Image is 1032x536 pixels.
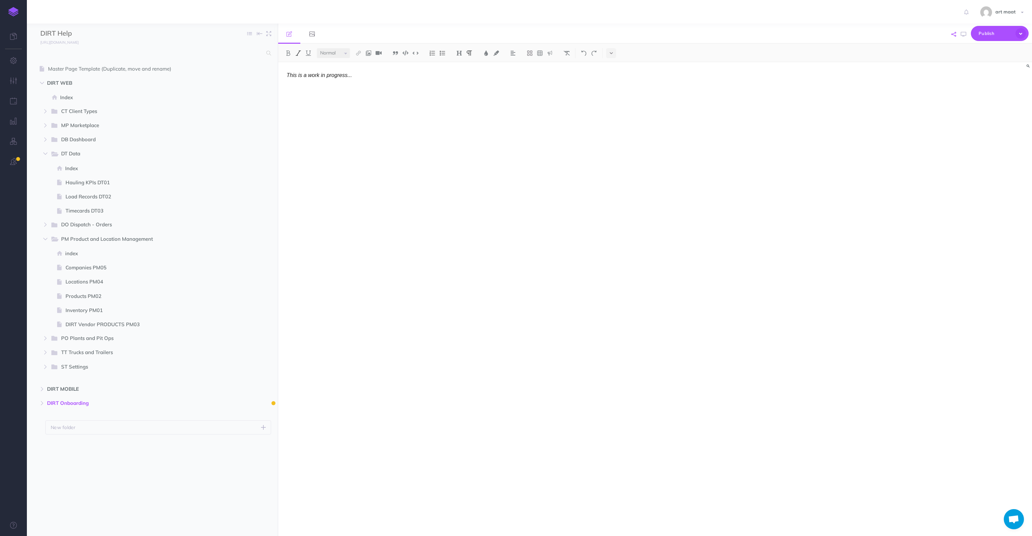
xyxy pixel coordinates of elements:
img: Inline code button [413,50,419,55]
span: Index [65,164,238,173]
span: DT Data [61,150,227,158]
img: Text color button [483,50,489,56]
div: Open chat [1004,509,1024,529]
a: [URL][DOMAIN_NAME] [27,39,85,45]
span: Master Page Template (Duplicate, move and rename) [48,65,238,73]
span: CT Client Types [61,107,227,116]
img: Undo [581,50,587,56]
img: Ordered list button [429,50,435,56]
span: Publish [979,28,1012,39]
span: Inventory PM01 [66,306,238,314]
img: Add image button [365,50,372,56]
span: ST Settings [61,363,227,372]
span: Products PM02 [66,292,238,300]
img: Code block button [402,50,408,55]
em: This is a work in progress... [287,72,352,78]
span: index [65,250,238,258]
img: Bold button [285,50,291,56]
span: Hauling KPIs DT01 [66,179,238,187]
span: PM Product and Location Management [61,235,227,244]
span: DB Dashboard [61,136,227,144]
span: MP Marketplace [61,121,227,130]
img: Alignment dropdown menu button [510,50,516,56]
img: Clear styles button [564,50,570,56]
img: Create table button [537,50,543,56]
img: Link button [355,50,361,56]
span: DO Dispatch - Orders [61,221,227,229]
img: Text background color button [493,50,499,56]
span: DIRT MOBILE [47,385,229,393]
span: DIRT Onboarding [47,399,229,407]
span: TT Trucks and Trailers [61,348,227,357]
button: New folder [45,420,271,434]
img: dba3bd9ff28af6bcf6f79140cf744780.jpg [980,6,992,18]
span: art maat [992,9,1019,15]
img: Italic button [295,50,301,56]
span: Timecards DT03 [66,207,238,215]
p: New folder [51,424,76,431]
button: Publish [971,26,1029,41]
img: Blockquote button [392,50,398,56]
span: Locations PM04 [66,278,238,286]
small: [URL][DOMAIN_NAME] [40,40,79,45]
span: Companies PM05 [66,264,238,272]
span: Load Records DT02 [66,193,238,201]
img: Redo [591,50,597,56]
img: Paragraph button [466,50,472,56]
img: Underline button [305,50,311,56]
input: Search [40,47,262,59]
span: DIRT WEB [47,79,229,87]
span: Index [60,93,238,102]
img: Add video button [376,50,382,56]
img: Unordered list button [439,50,445,56]
input: Documentation Name [40,29,119,39]
span: PO Plants and Pit Ops [61,334,227,343]
img: logo-mark.svg [8,7,18,16]
img: Callout dropdown menu button [547,50,553,56]
span: DIRT Vendor PRODUCTS PM03 [66,320,238,329]
img: Headings dropdown button [456,50,462,56]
